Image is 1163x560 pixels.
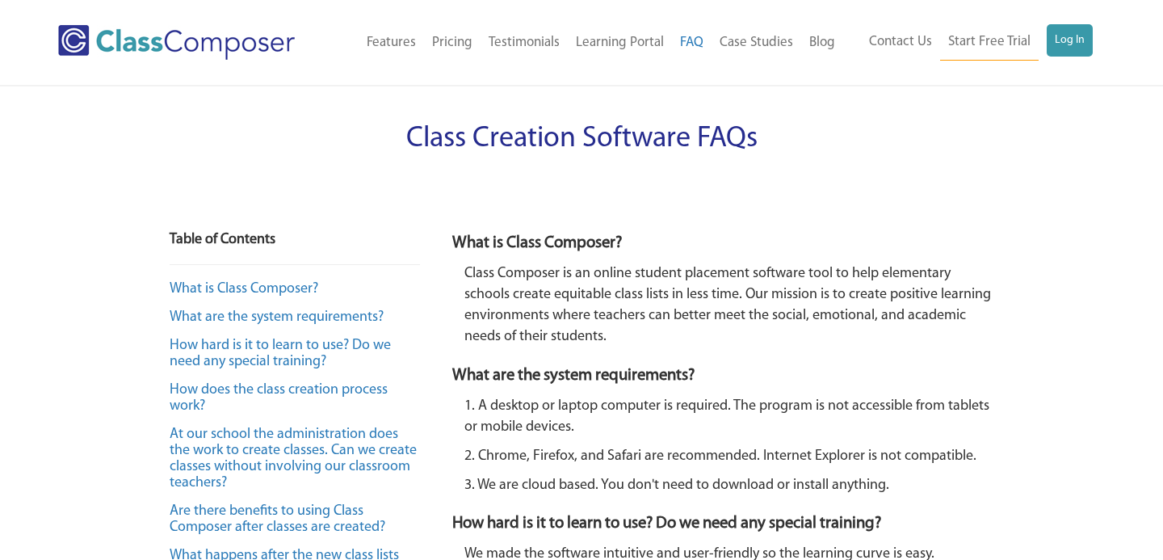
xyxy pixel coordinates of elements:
[481,25,568,61] a: Testimonials
[170,282,318,297] a: What is Class Composer?
[672,25,712,61] a: FAQ
[452,515,881,532] strong: How hard is it to learn to use? Do we need any special training?
[464,263,993,347] p: Class Composer is an online student placement software tool to help elementary schools create equ...
[712,25,801,61] a: Case Studies
[464,446,993,467] p: 2. Chrome, Firefox, and Safari are recommended. Internet Explorer is not compatible.
[170,233,275,247] strong: Table of Contents
[170,339,391,369] a: How hard is it to learn to use? Do we need any special training?
[406,124,758,154] span: Class Creation Software FAQs
[861,24,940,60] a: Contact Us
[58,25,295,60] img: Class Composer
[170,310,384,325] a: What are the system requirements?
[452,367,695,384] strong: What are the system requirements?
[170,504,385,535] a: Are there benefits to using Class Composer after classes are created?
[801,25,843,61] a: Blog
[940,24,1039,61] a: Start Free Trial
[452,234,622,251] strong: What is Class Composer?
[464,396,993,438] p: 1. A desktop or laptop computer is required. The program is not accessible from tablets or mobile...
[568,25,672,61] a: Learning Portal
[359,25,424,61] a: Features
[170,427,417,491] a: At our school the administration does the work to create classes. Can we create classes without i...
[332,25,843,61] nav: Header Menu
[843,24,1093,61] nav: Header Menu
[424,25,481,61] a: Pricing
[464,475,993,496] p: 3. We are cloud based. You don't need to download or install anything.
[1047,24,1093,57] a: Log In
[170,383,388,414] a: How does the class creation process work?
